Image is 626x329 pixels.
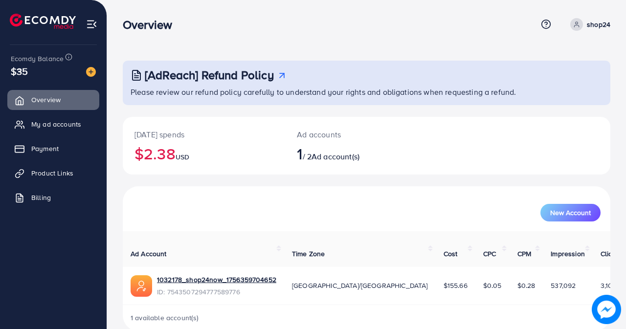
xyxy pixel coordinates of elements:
[145,68,274,82] h3: [AdReach] Refund Policy
[31,119,81,129] span: My ad accounts
[7,163,99,183] a: Product Links
[483,249,496,259] span: CPC
[601,249,619,259] span: Clicks
[292,281,428,290] span: [GEOGRAPHIC_DATA]/[GEOGRAPHIC_DATA]
[31,144,59,154] span: Payment
[297,129,395,140] p: Ad accounts
[7,114,99,134] a: My ad accounts
[592,295,621,324] img: image
[551,249,585,259] span: Impression
[86,67,96,77] img: image
[86,19,97,30] img: menu
[176,152,189,162] span: USD
[566,18,610,31] a: shop24
[587,19,610,30] p: shop24
[517,281,536,290] span: $0.28
[157,287,276,297] span: ID: 7543507294777589776
[10,14,76,29] img: logo
[483,281,502,290] span: $0.05
[444,281,468,290] span: $155.66
[157,275,276,285] a: 1032178_shop24now_1756359704652
[551,281,576,290] span: 537,092
[131,275,152,297] img: ic-ads-acc.e4c84228.svg
[131,249,167,259] span: Ad Account
[7,188,99,207] a: Billing
[131,86,604,98] p: Please review our refund policy carefully to understand your rights and obligations when requesti...
[31,95,61,105] span: Overview
[540,204,601,221] button: New Account
[601,281,617,290] span: 3,105
[134,144,273,163] h2: $2.38
[131,313,199,323] span: 1 available account(s)
[517,249,531,259] span: CPM
[123,18,180,32] h3: Overview
[11,64,28,78] span: $35
[11,54,64,64] span: Ecomdy Balance
[292,249,325,259] span: Time Zone
[312,151,359,162] span: Ad account(s)
[297,144,395,163] h2: / 2
[7,139,99,158] a: Payment
[550,209,591,216] span: New Account
[7,90,99,110] a: Overview
[444,249,458,259] span: Cost
[31,168,73,178] span: Product Links
[31,193,51,202] span: Billing
[297,142,302,165] span: 1
[134,129,273,140] p: [DATE] spends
